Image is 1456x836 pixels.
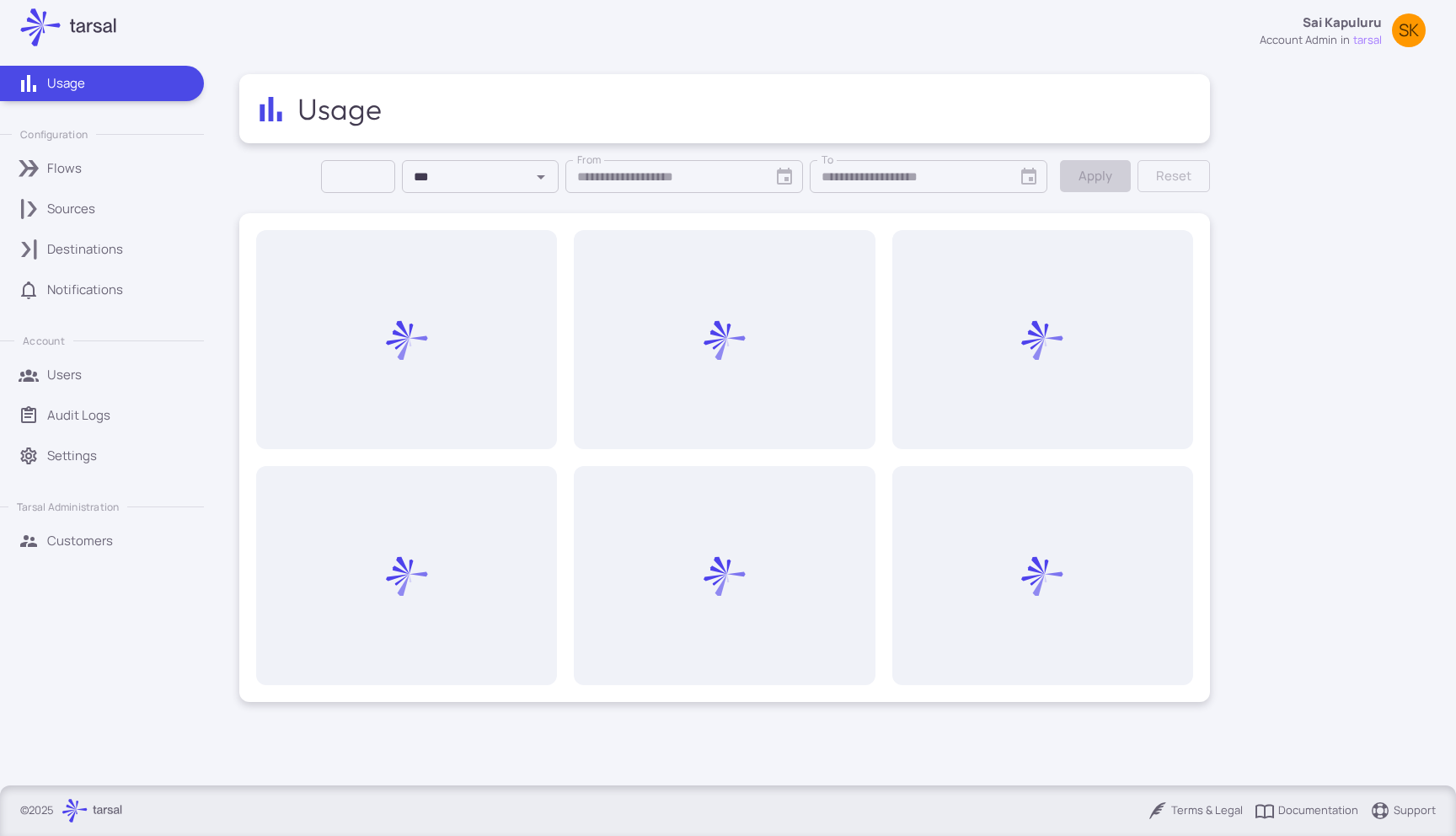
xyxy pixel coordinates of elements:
span: SK [1399,22,1419,39]
img: Loading... [704,555,746,598]
a: Terms & Legal [1148,801,1243,821]
p: Destinations [47,240,123,259]
p: © 2025 [20,802,54,819]
span: in [1341,32,1350,49]
p: Sai Kapuluru [1303,13,1382,32]
p: Sources [47,200,95,218]
img: Loading... [1021,319,1063,362]
img: Loading... [1021,555,1063,598]
button: Apply [1060,160,1131,192]
div: account admin [1260,32,1337,49]
label: From [577,153,602,168]
p: Flows [47,159,82,178]
p: Audit Logs [47,406,110,425]
img: Loading... [386,555,428,598]
button: Open [529,165,553,189]
p: Customers [47,532,113,550]
p: Users [47,366,82,384]
label: To [822,153,833,168]
p: Usage [47,74,85,93]
button: Sai Kapuluruaccount adminintarsalSK [1250,7,1436,55]
img: Loading... [704,319,746,362]
p: Account [23,334,64,348]
button: Reset [1137,160,1210,192]
a: Support [1370,801,1436,821]
p: Settings [47,447,97,465]
p: Configuration [20,127,88,142]
img: Loading... [386,319,428,362]
h2: Usage [297,91,385,126]
p: Notifications [47,281,123,299]
a: Documentation [1255,801,1358,821]
span: tarsal [1353,32,1382,49]
p: Tarsal Administration [17,500,119,514]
